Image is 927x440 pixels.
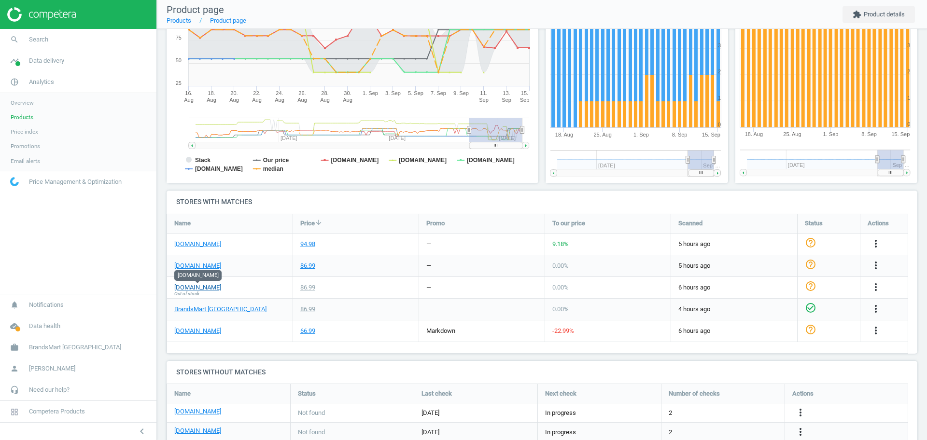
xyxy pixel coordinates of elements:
i: pie_chart_outlined [5,73,24,91]
i: extension [853,10,861,19]
tspan: 24. [276,90,283,96]
tspan: [DOMAIN_NAME] [399,157,447,164]
span: BrandsMart [GEOGRAPHIC_DATA] [29,343,121,352]
span: [DATE] [421,428,530,437]
span: Data health [29,322,60,330]
div: 94.98 [300,240,315,248]
i: help_outline [805,237,816,248]
i: more_vert [870,303,882,315]
span: Last check [421,389,452,398]
tspan: 18. Aug [555,132,573,137]
button: chevron_left [130,425,154,438]
span: Product page [167,4,224,15]
span: [DATE] [421,409,530,417]
span: Name [174,219,191,228]
span: 0.00 % [552,262,569,269]
tspan: 15. Sep [702,132,720,137]
a: [DOMAIN_NAME] [174,261,221,270]
tspan: Aug [297,97,307,103]
text: 2 [907,69,910,74]
tspan: Aug [320,97,330,103]
span: Analytics [29,78,54,86]
span: 4 hours ago [678,305,790,314]
span: Products [11,113,33,121]
tspan: [DOMAIN_NAME] [331,157,379,164]
text: 0 [907,122,910,127]
i: more_vert [795,426,806,438]
text: 0 [718,122,721,127]
button: more_vert [870,260,882,272]
i: more_vert [870,281,882,293]
i: work [5,338,24,357]
span: Overview [11,99,34,107]
span: 6 hours ago [678,327,790,335]
tspan: 5. Sep [408,90,423,96]
span: Not found [298,409,325,417]
tspan: Aug [252,97,262,103]
tspan: 30. [344,90,351,96]
text: 3 [718,42,721,48]
span: Status [805,219,823,228]
tspan: Sep '… [893,163,910,168]
button: more_vert [870,325,882,337]
tspan: 11. [480,90,487,96]
tspan: 8. Sep [861,132,877,137]
div: — [426,261,431,270]
button: more_vert [870,281,882,294]
a: BrandsMart [GEOGRAPHIC_DATA] [174,305,267,314]
span: 5 hours ago [678,261,790,270]
tspan: 1. Sep [823,132,838,137]
tspan: 22. [253,90,260,96]
i: more_vert [795,407,806,418]
div: — [426,240,431,248]
i: headset_mic [5,381,24,399]
a: [DOMAIN_NAME] [174,283,221,292]
span: Next check [545,389,576,398]
tspan: 25. Aug [594,132,612,137]
tspan: Aug [207,97,216,103]
tspan: Sep [520,97,530,103]
span: 6 hours ago [678,283,790,292]
button: more_vert [870,238,882,250]
i: timeline [5,52,24,70]
a: [DOMAIN_NAME] [174,327,221,335]
tspan: Aug [229,97,239,103]
span: Not found [298,428,325,437]
text: 25 [176,80,182,86]
h4: Stores with matches [167,191,917,213]
img: wGWNvw8QSZomAAAAABJRU5ErkJggg== [10,177,19,186]
tspan: 28. [321,90,328,96]
tspan: [DOMAIN_NAME] [467,157,515,164]
a: Product page [210,17,246,24]
a: [DOMAIN_NAME] [174,407,221,416]
span: In progress [545,428,576,437]
tspan: 13. [503,90,510,96]
div: 66.99 [300,327,315,335]
div: 86.99 [300,283,315,292]
span: Need our help? [29,385,70,394]
div: — [426,305,431,314]
span: Competera Products [29,407,85,416]
tspan: 1. Sep [633,132,649,137]
span: 5 hours ago [678,240,790,248]
span: Price Management & Optimization [29,178,122,186]
a: Products [167,17,191,24]
h4: Stores without matches [167,361,917,384]
tspan: 25. Aug [783,132,801,137]
i: arrow_downward [315,219,323,226]
i: check_circle_outline [805,302,816,314]
text: 50 [176,57,182,63]
tspan: 18. [208,90,215,96]
button: more_vert [795,407,806,419]
i: more_vert [870,325,882,336]
text: 1 [718,95,721,101]
span: Number of checks [669,389,720,398]
img: ajHJNr6hYgQAAAAASUVORK5CYII= [7,7,76,22]
span: Email alerts [11,157,40,165]
i: search [5,30,24,49]
span: 2 [669,409,672,417]
span: Search [29,35,48,44]
div: — [426,283,431,292]
i: help_outline [805,259,816,270]
tspan: Our price [263,157,289,164]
